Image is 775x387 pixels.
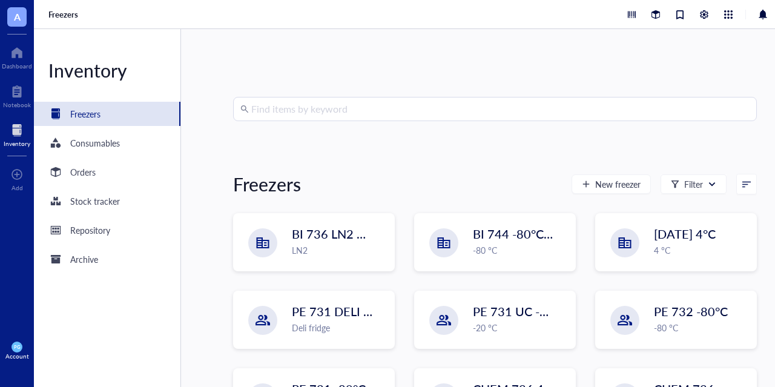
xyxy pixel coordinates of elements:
[48,9,81,20] a: Freezers
[14,344,20,349] span: PG
[12,184,23,191] div: Add
[473,243,568,257] div: -80 °C
[595,179,641,189] span: New freezer
[654,303,728,320] span: PE 732 -80°C
[34,218,180,242] a: Repository
[70,136,120,150] div: Consumables
[2,62,32,70] div: Dashboard
[34,189,180,213] a: Stock tracker
[292,321,387,334] div: Deli fridge
[70,223,110,237] div: Repository
[654,243,749,257] div: 4 °C
[3,82,31,108] a: Notebook
[473,321,568,334] div: -20 °C
[70,253,98,266] div: Archive
[2,43,32,70] a: Dashboard
[292,243,387,257] div: LN2
[654,321,749,334] div: -80 °C
[572,174,651,194] button: New freezer
[684,177,703,191] div: Filter
[4,121,30,147] a: Inventory
[34,58,180,82] div: Inventory
[3,101,31,108] div: Notebook
[473,225,588,242] span: BI 744 -80°C [in vivo]
[34,160,180,184] a: Orders
[14,9,21,24] span: A
[70,194,120,208] div: Stock tracker
[292,303,378,320] span: PE 731 DELI 4C
[292,225,387,242] span: BI 736 LN2 Chest
[654,225,716,242] span: [DATE] 4°C
[34,102,180,126] a: Freezers
[70,165,96,179] div: Orders
[34,247,180,271] a: Archive
[5,352,29,360] div: Account
[34,131,180,155] a: Consumables
[233,172,301,196] div: Freezers
[70,107,101,121] div: Freezers
[473,303,567,320] span: PE 731 UC -20°C
[4,140,30,147] div: Inventory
